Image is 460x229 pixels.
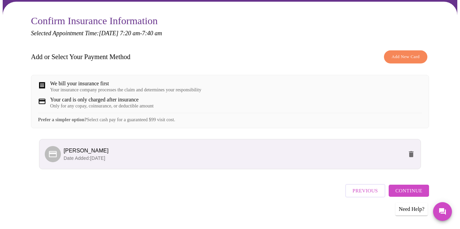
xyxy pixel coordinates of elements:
span: Date Added: [DATE] [64,155,105,161]
button: Messages [433,202,452,221]
button: Previous [345,184,385,197]
div: Your card is only charged after insurance [50,97,153,103]
div: Need Help? [395,203,428,216]
strong: Prefer a simpler option? [38,117,87,122]
div: Your insurance company processes the claim and determines your responsibility [50,87,201,93]
span: Add New Card [392,53,420,61]
div: Select cash pay for a guaranteed $99 visit cost. [38,113,422,123]
button: Add New Card [384,50,427,63]
span: Continue [395,186,422,195]
div: We bill your insurance first [50,81,201,87]
em: Selected Appointment Time: [DATE] 7:20 am - 7:40 am [31,30,162,37]
span: [PERSON_NAME] [64,148,109,153]
button: Continue [389,185,429,197]
h3: Add or Select Your Payment Method [31,53,131,61]
span: Previous [353,186,378,195]
div: Only for any copay, coinsurance, or deductible amount [50,103,153,109]
h3: Confirm Insurance Information [31,15,429,27]
button: delete [403,146,419,162]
